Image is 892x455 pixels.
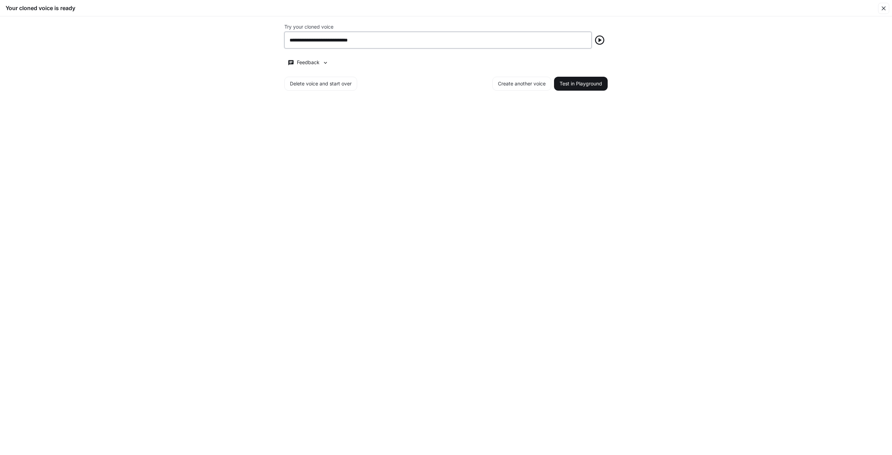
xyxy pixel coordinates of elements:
[284,77,357,91] button: Delete voice and start over
[284,57,332,68] button: Feedback
[492,77,551,91] button: Create another voice
[284,24,333,29] p: Try your cloned voice
[6,4,75,12] h5: Your cloned voice is ready
[554,77,608,91] button: Test in Playground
